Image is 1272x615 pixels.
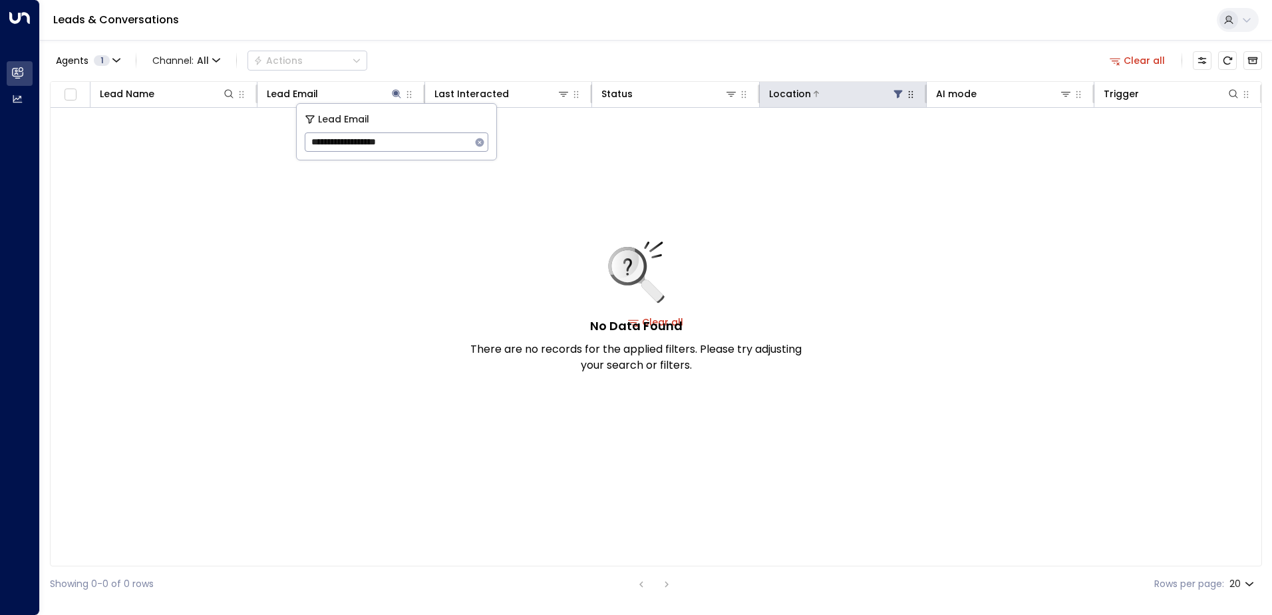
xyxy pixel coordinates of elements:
a: Leads & Conversations [53,12,179,27]
div: Last Interacted [434,86,509,102]
div: Actions [253,55,303,67]
button: Actions [247,51,367,71]
div: Lead Name [100,86,154,102]
div: Trigger [1104,86,1139,102]
div: Trigger [1104,86,1240,102]
button: Channel:All [147,51,226,70]
div: Showing 0-0 of 0 rows [50,577,154,591]
span: 1 [94,55,110,66]
div: Location [769,86,811,102]
label: Rows per page: [1154,577,1224,591]
button: Customize [1193,51,1211,70]
div: Lead Email [267,86,402,102]
div: Status [601,86,737,102]
button: Archived Leads [1243,51,1262,70]
h5: No Data Found [590,317,683,335]
div: Last Interacted [434,86,570,102]
span: Toggle select all [62,87,79,103]
span: Channel: [147,51,226,70]
span: Refresh [1218,51,1237,70]
div: Button group with a nested menu [247,51,367,71]
button: Clear all [1104,51,1171,70]
p: There are no records for the applied filters. Please try adjusting your search or filters. [470,341,802,373]
div: AI mode [936,86,1072,102]
div: Status [601,86,633,102]
button: Agents1 [50,51,125,70]
div: 20 [1229,574,1257,594]
span: Lead Email [318,112,369,127]
nav: pagination navigation [633,576,675,592]
div: Location [769,86,905,102]
span: Agents [56,56,88,65]
div: AI mode [936,86,977,102]
span: All [197,55,209,66]
div: Lead Email [267,86,318,102]
div: Lead Name [100,86,236,102]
